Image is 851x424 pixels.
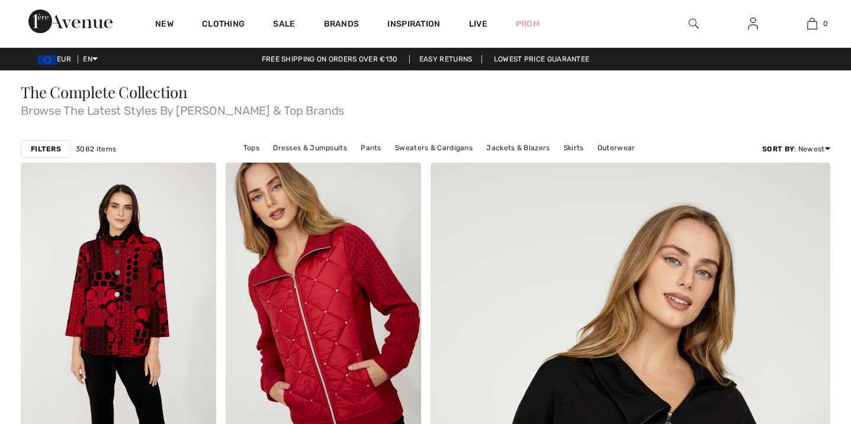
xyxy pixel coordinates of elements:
a: Live [469,18,487,30]
a: Sign In [738,17,767,31]
span: EUR [38,55,76,63]
strong: Sort By [762,145,794,153]
a: Tops [237,140,265,156]
a: Skirts [558,140,590,156]
a: 0 [783,17,841,31]
img: search the website [689,17,699,31]
span: The Complete Collection [21,82,188,102]
a: Dresses & Jumpsuits [267,140,353,156]
img: Euro [38,55,57,64]
div: : Newest [762,144,830,154]
a: Free shipping on orders over €130 [252,55,407,63]
span: 3082 items [76,144,116,154]
a: Outerwear [592,140,641,156]
a: Prom [516,18,539,30]
span: EN [83,55,98,63]
a: Clothing [202,19,245,31]
a: Pants [355,140,387,156]
strong: Filters [31,144,61,154]
a: Jackets & Blazers [480,140,555,156]
a: Sweaters & Cardigans [389,140,479,156]
a: Lowest Price Guarantee [484,55,599,63]
span: Inspiration [387,19,440,31]
img: 1ère Avenue [28,9,113,33]
img: My Info [748,17,758,31]
span: Browse The Latest Styles By [PERSON_NAME] & Top Brands [21,100,830,116]
img: My Bag [807,17,817,31]
a: New [155,19,174,31]
a: Brands [324,19,359,31]
a: Easy Returns [409,55,483,63]
span: 0 [823,18,828,29]
a: Sale [273,19,295,31]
